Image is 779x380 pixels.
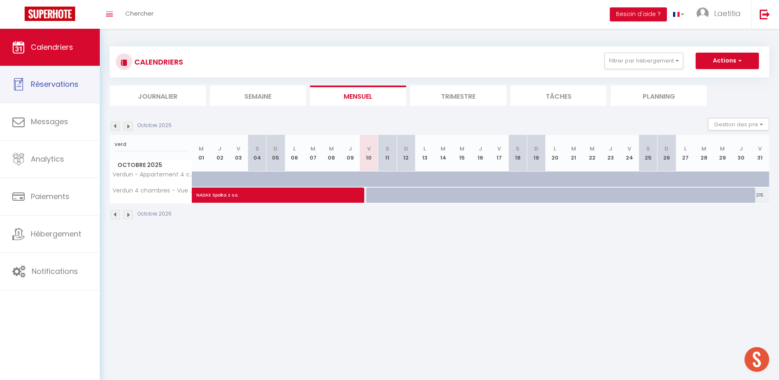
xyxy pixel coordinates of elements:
[378,135,397,171] th: 11
[111,171,193,178] span: Verdun - Appartement 4 chambres
[684,145,687,153] abbr: L
[479,145,482,153] abbr: J
[490,135,508,171] th: 17
[604,53,683,69] button: Filtrer par hébergement
[248,135,266,171] th: 04
[31,154,64,164] span: Analytics
[760,9,770,19] img: logout
[609,145,612,153] abbr: J
[453,135,471,171] th: 15
[192,135,211,171] th: 01
[237,145,240,153] abbr: V
[31,42,73,52] span: Calendriers
[590,145,595,153] abbr: M
[341,135,359,171] th: 09
[534,145,538,153] abbr: D
[397,135,415,171] th: 12
[627,145,631,153] abbr: V
[367,145,371,153] abbr: V
[303,135,322,171] th: 07
[404,145,408,153] abbr: D
[720,145,725,153] abbr: M
[696,7,709,20] img: ...
[132,53,183,71] h3: CALENDRIERS
[713,135,732,171] th: 29
[441,145,446,153] abbr: M
[310,86,406,106] li: Mensuel
[138,122,172,130] p: Octobre 2025
[410,86,506,106] li: Trimestre
[255,145,259,153] abbr: S
[349,145,352,153] abbr: J
[516,145,519,153] abbr: S
[676,135,694,171] th: 27
[745,347,769,372] div: Ouvrir le chat
[714,8,741,19] span: Laetitia
[229,135,248,171] th: 03
[758,145,762,153] abbr: V
[285,135,303,171] th: 06
[750,135,769,171] th: 31
[664,145,669,153] abbr: D
[31,229,81,239] span: Hébergement
[210,86,306,106] li: Semaine
[359,135,378,171] th: 10
[110,86,206,106] li: Journalier
[611,86,707,106] li: Planning
[32,266,78,276] span: Notifications
[460,145,464,153] abbr: M
[497,145,501,153] abbr: V
[620,135,639,171] th: 24
[199,145,204,153] abbr: M
[386,145,389,153] abbr: S
[329,145,334,153] abbr: M
[192,188,211,203] a: NADAX Społka z o.o.
[508,135,527,171] th: 18
[111,188,193,194] span: Verdun 4 chambres – Vue panoramique Parking
[527,135,545,171] th: 19
[657,135,676,171] th: 26
[471,135,489,171] th: 16
[31,79,78,89] span: Réservations
[293,145,296,153] abbr: L
[267,135,285,171] th: 05
[115,137,187,152] input: Rechercher un logement...
[322,135,341,171] th: 08
[708,118,769,130] button: Gestion des prix
[310,145,315,153] abbr: M
[196,183,366,199] span: NADAX Społka z o.o.
[740,145,743,153] abbr: J
[571,145,576,153] abbr: M
[602,135,620,171] th: 23
[639,135,657,171] th: 25
[583,135,601,171] th: 22
[125,9,154,18] span: Chercher
[696,53,759,69] button: Actions
[694,135,713,171] th: 28
[554,145,556,153] abbr: L
[510,86,607,106] li: Tâches
[750,188,769,203] div: 215
[423,145,426,153] abbr: L
[415,135,434,171] th: 13
[434,135,453,171] th: 14
[610,7,667,21] button: Besoin d'aide ?
[31,191,69,202] span: Paiements
[138,210,172,218] p: Octobre 2025
[273,145,278,153] abbr: D
[732,135,750,171] th: 30
[110,159,192,171] span: Octobre 2025
[701,145,706,153] abbr: M
[218,145,221,153] abbr: J
[25,7,75,21] img: Super Booking
[546,135,564,171] th: 20
[646,145,650,153] abbr: S
[31,116,68,127] span: Messages
[564,135,583,171] th: 21
[211,135,229,171] th: 02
